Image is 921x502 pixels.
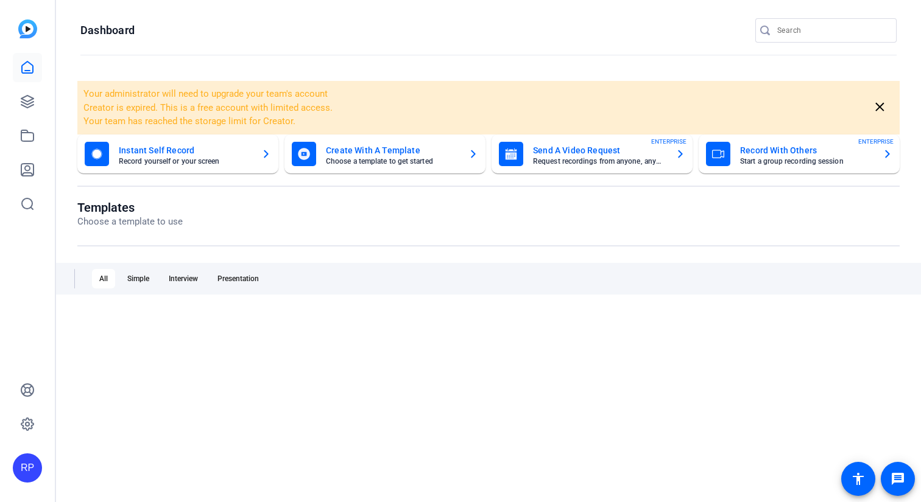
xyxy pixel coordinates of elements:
mat-card-title: Create With A Template [326,143,459,158]
button: Send A Video RequestRequest recordings from anyone, anywhereENTERPRISE [492,134,693,173]
mat-icon: message [891,472,905,486]
span: Your administrator will need to upgrade your team's account [83,88,328,99]
div: All [92,269,115,288]
li: Your team has reached the storage limit for Creator. [83,114,741,128]
button: Instant Self RecordRecord yourself or your screen [77,134,278,173]
span: ENTERPRISE [858,137,894,146]
mat-card-subtitle: Choose a template to get started [326,158,459,165]
div: Interview [161,269,205,288]
mat-card-subtitle: Record yourself or your screen [119,158,252,165]
mat-card-title: Instant Self Record [119,143,252,158]
mat-card-title: Record With Others [740,143,873,158]
div: Simple [120,269,157,288]
li: Creator is expired. This is a free account with limited access. [83,101,741,115]
img: blue-gradient.svg [18,19,37,38]
mat-icon: close [872,100,887,115]
p: Choose a template to use [77,215,183,229]
span: ENTERPRISE [651,137,686,146]
mat-icon: accessibility [851,472,866,486]
div: RP [13,453,42,483]
div: Presentation [210,269,266,288]
h1: Dashboard [80,23,135,38]
mat-card-subtitle: Start a group recording session [740,158,873,165]
button: Create With A TemplateChoose a template to get started [284,134,485,173]
mat-card-title: Send A Video Request [533,143,666,158]
button: Record With OthersStart a group recording sessionENTERPRISE [699,134,900,173]
mat-card-subtitle: Request recordings from anyone, anywhere [533,158,666,165]
input: Search [777,23,887,38]
h1: Templates [77,200,183,215]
